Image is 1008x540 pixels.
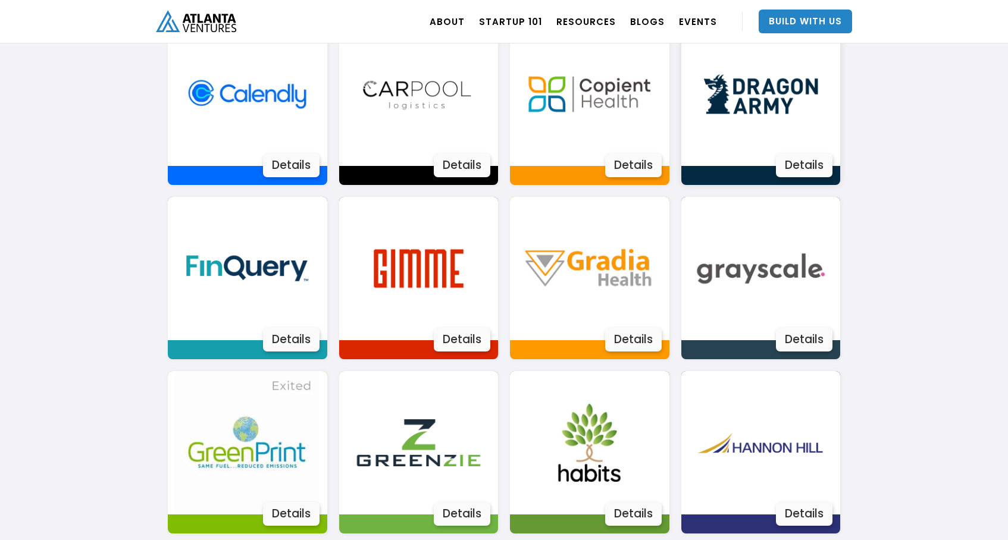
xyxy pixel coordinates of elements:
[518,197,661,340] img: Image 3
[434,502,490,526] div: Details
[176,197,319,340] img: Image 3
[176,23,319,166] img: Image 3
[689,371,832,514] img: Image 3
[605,502,662,526] div: Details
[776,153,832,177] div: Details
[605,328,662,351] div: Details
[479,5,542,38] a: Startup 101
[518,23,661,166] img: Image 3
[776,328,832,351] div: Details
[263,328,320,351] div: Details
[759,10,852,33] a: Build With Us
[679,5,717,38] a: EVENTS
[347,23,490,166] img: Image 3
[630,5,665,38] a: BLOGS
[689,23,832,166] img: Image 3
[263,502,320,526] div: Details
[347,197,490,340] img: Image 3
[556,5,616,38] a: RESOURCES
[430,5,465,38] a: ABOUT
[689,197,832,340] img: Image 3
[605,153,662,177] div: Details
[434,153,490,177] div: Details
[263,153,320,177] div: Details
[176,371,319,514] img: Image 3
[434,328,490,351] div: Details
[518,371,661,514] img: Image 3
[776,502,832,526] div: Details
[347,371,490,514] img: Image 3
